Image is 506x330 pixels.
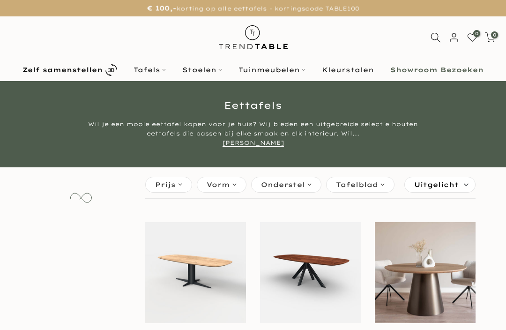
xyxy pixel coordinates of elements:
[77,120,429,148] div: Wil je een mooie eettafel kopen voor je huis? Wij bieden een uitgebreide selectie houten eettafel...
[390,67,484,73] b: Showroom Bezoeken
[212,16,294,58] img: trend-table
[467,32,477,43] a: 0
[485,32,495,43] a: 0
[382,64,492,75] a: Showroom Bezoeken
[414,177,459,192] span: Uitgelicht
[473,30,480,37] span: 0
[223,139,284,147] a: [PERSON_NAME]
[231,64,314,75] a: Tuinmeubelen
[1,132,184,292] iframe: bot-iframe
[174,64,231,75] a: Stoelen
[15,62,126,78] a: Zelf samenstellen
[7,101,499,110] h1: Eettafels
[22,67,103,73] b: Zelf samenstellen
[1,282,48,329] iframe: toggle-frame
[491,31,498,38] span: 0
[261,180,305,190] span: Onderstel
[147,4,177,12] strong: € 100,-
[12,2,494,14] p: korting op alle eettafels - kortingscode TABLE100
[405,177,475,192] label: Sorteren:Uitgelicht
[336,180,378,190] span: Tafelblad
[126,64,174,75] a: Tafels
[314,64,382,75] a: Kleurstalen
[207,180,230,190] span: Vorm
